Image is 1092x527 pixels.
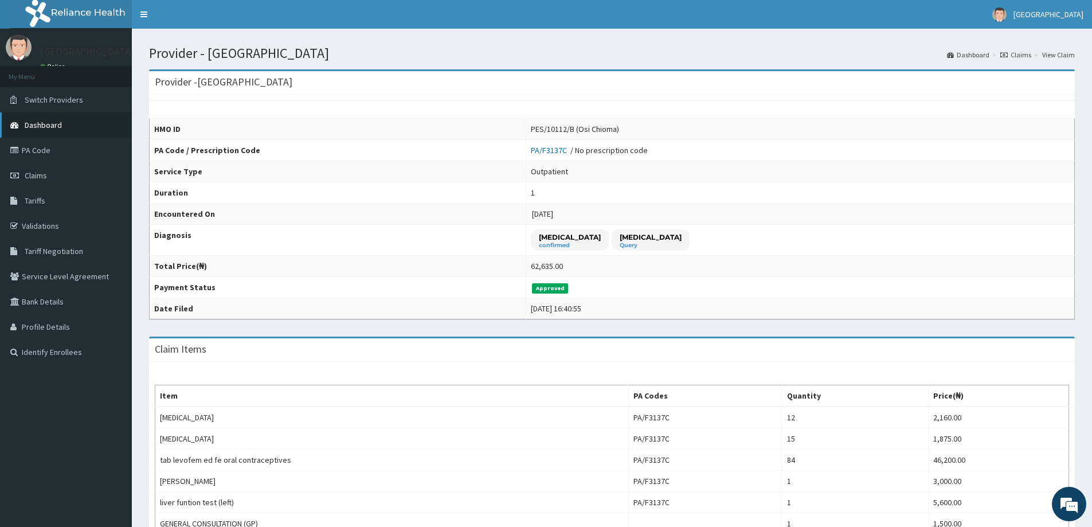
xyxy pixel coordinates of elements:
span: Claims [25,170,47,181]
div: [DATE] 16:40:55 [531,303,581,314]
span: Tariff Negotiation [25,246,83,256]
th: Encountered On [150,204,526,225]
span: Switch Providers [25,95,83,105]
td: 1 [782,471,928,492]
p: [MEDICAL_DATA] [539,232,601,242]
th: Payment Status [150,277,526,298]
div: Minimize live chat window [188,6,216,33]
th: Total Price(₦) [150,256,526,277]
td: PA/F3137C [628,450,782,471]
td: 84 [782,450,928,471]
span: Dashboard [25,120,62,130]
h3: Provider - [GEOGRAPHIC_DATA] [155,77,292,87]
td: 1 [782,492,928,513]
td: 1,875.00 [929,428,1069,450]
small: Query [620,243,682,248]
div: 1 [531,187,535,198]
small: confirmed [539,243,601,248]
span: Approved [532,283,568,294]
h1: Provider - [GEOGRAPHIC_DATA] [149,46,1075,61]
a: View Claim [1042,50,1075,60]
th: Service Type [150,161,526,182]
h3: Claim Items [155,344,206,354]
td: [MEDICAL_DATA] [155,407,629,428]
td: 2,160.00 [929,407,1069,428]
th: Duration [150,182,526,204]
div: Chat with us now [60,64,193,79]
th: HMO ID [150,119,526,140]
div: 62,635.00 [531,260,563,272]
td: [PERSON_NAME] [155,471,629,492]
div: PES/10112/B (Osi Chioma) [531,123,619,135]
th: PA Codes [628,385,782,407]
img: d_794563401_company_1708531726252_794563401 [21,57,46,86]
td: 46,200.00 [929,450,1069,471]
td: 15 [782,428,928,450]
td: PA/F3137C [628,428,782,450]
a: PA/F3137C [531,145,570,155]
th: Item [155,385,629,407]
td: PA/F3137C [628,492,782,513]
th: Diagnosis [150,225,526,256]
a: Claims [1000,50,1031,60]
span: We're online! [66,145,158,260]
td: PA/F3137C [628,471,782,492]
img: User Image [6,34,32,60]
span: [GEOGRAPHIC_DATA] [1013,9,1083,19]
td: 5,600.00 [929,492,1069,513]
img: User Image [992,7,1007,22]
td: tab levofem ed fe oral contraceptives [155,450,629,471]
td: 3,000.00 [929,471,1069,492]
textarea: Type your message and hit 'Enter' [6,313,218,353]
th: Price(₦) [929,385,1069,407]
p: [GEOGRAPHIC_DATA] [40,46,135,57]
span: Tariffs [25,196,45,206]
a: Online [40,63,68,71]
p: [MEDICAL_DATA] [620,232,682,242]
th: Quantity [782,385,928,407]
a: Dashboard [947,50,989,60]
div: Outpatient [531,166,568,177]
td: liver funtion test (left) [155,492,629,513]
td: 12 [782,407,928,428]
th: Date Filed [150,298,526,319]
span: [DATE] [532,209,553,219]
td: [MEDICAL_DATA] [155,428,629,450]
th: PA Code / Prescription Code [150,140,526,161]
td: PA/F3137C [628,407,782,428]
div: / No prescription code [531,145,648,156]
